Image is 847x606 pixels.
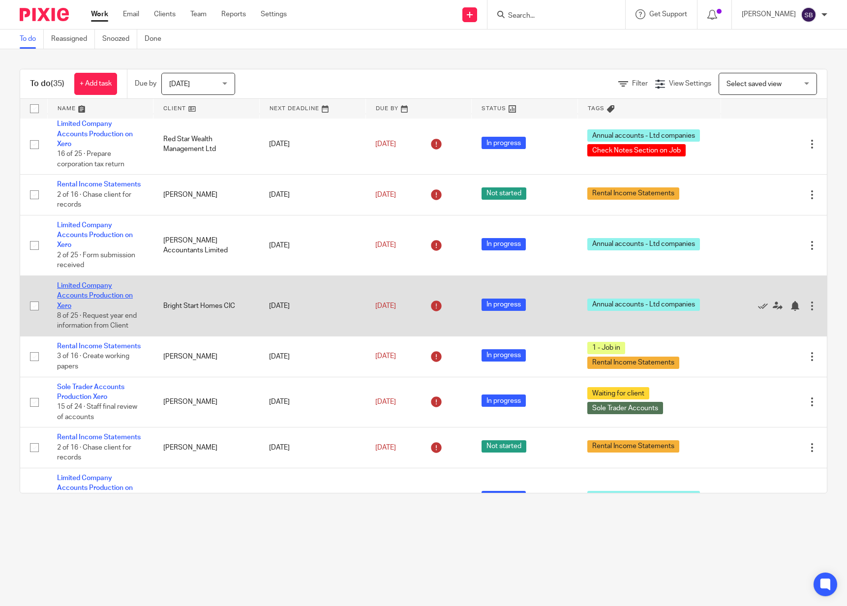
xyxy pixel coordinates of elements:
[482,137,526,149] span: In progress
[375,242,396,249] span: [DATE]
[375,353,396,360] span: [DATE]
[375,303,396,309] span: [DATE]
[587,387,649,399] span: Waiting for client
[153,427,260,468] td: [PERSON_NAME]
[153,275,260,336] td: Bright Start Homes CIC
[801,7,817,23] img: svg%3E
[57,252,135,269] span: 2 of 25 · Form submission received
[726,81,782,88] span: Select saved view
[123,9,139,19] a: Email
[587,238,700,250] span: Annual accounts - Ltd companies
[375,141,396,148] span: [DATE]
[153,377,260,427] td: [PERSON_NAME]
[57,384,124,400] a: Sole Trader Accounts Production Xero
[153,215,260,275] td: [PERSON_NAME] Accountants Limited
[57,282,133,309] a: Limited Company Accounts Production on Xero
[587,402,663,414] span: Sole Trader Accounts
[482,440,526,453] span: Not started
[30,79,64,89] h1: To do
[91,9,108,19] a: Work
[259,275,365,336] td: [DATE]
[57,353,129,370] span: 3 of 16 · Create working papers
[261,9,287,19] a: Settings
[51,30,95,49] a: Reassigned
[758,301,773,311] a: Mark as done
[57,191,131,209] span: 2 of 16 · Chase client for records
[507,12,596,21] input: Search
[375,444,396,451] span: [DATE]
[259,377,365,427] td: [DATE]
[57,475,133,502] a: Limited Company Accounts Production on Xero
[587,129,700,142] span: Annual accounts - Ltd companies
[57,151,124,168] span: 16 of 25 · Prepare corporation tax return
[482,394,526,407] span: In progress
[587,491,700,503] span: Annual accounts - Ltd companies
[74,73,117,95] a: + Add task
[154,9,176,19] a: Clients
[153,175,260,215] td: [PERSON_NAME]
[588,106,605,111] span: Tags
[649,11,687,18] span: Get Support
[57,444,131,461] span: 2 of 16 · Chase client for records
[587,440,679,453] span: Rental Income Statements
[482,238,526,250] span: In progress
[742,9,796,19] p: [PERSON_NAME]
[375,398,396,405] span: [DATE]
[587,144,686,156] span: Check Notes Section on Job
[259,175,365,215] td: [DATE]
[153,468,260,528] td: Auxilium Consult Ltd
[153,114,260,175] td: Red Star Wealth Management Ltd
[632,80,648,87] span: Filter
[57,181,141,188] a: Rental Income Statements
[259,468,365,528] td: [DATE]
[57,434,141,441] a: Rental Income Statements
[135,79,156,89] p: Due by
[482,299,526,311] span: In progress
[259,114,365,175] td: [DATE]
[482,187,526,200] span: Not started
[57,222,133,249] a: Limited Company Accounts Production on Xero
[375,191,396,198] span: [DATE]
[669,80,711,87] span: View Settings
[20,8,69,21] img: Pixie
[20,30,44,49] a: To do
[587,299,700,311] span: Annual accounts - Ltd companies
[57,343,141,350] a: Rental Income Statements
[51,80,64,88] span: (35)
[259,336,365,377] td: [DATE]
[482,491,526,503] span: In progress
[259,215,365,275] td: [DATE]
[587,342,625,354] span: 1 - Job in
[57,121,133,148] a: Limited Company Accounts Production on Xero
[190,9,207,19] a: Team
[145,30,169,49] a: Done
[153,336,260,377] td: [PERSON_NAME]
[102,30,137,49] a: Snoozed
[169,81,190,88] span: [DATE]
[57,312,137,330] span: 8 of 25 · Request year end information from Client
[221,9,246,19] a: Reports
[587,357,679,369] span: Rental Income Statements
[587,187,679,200] span: Rental Income Statements
[482,349,526,362] span: In progress
[57,403,137,421] span: 15 of 24 · Staff final review of accounts
[259,427,365,468] td: [DATE]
